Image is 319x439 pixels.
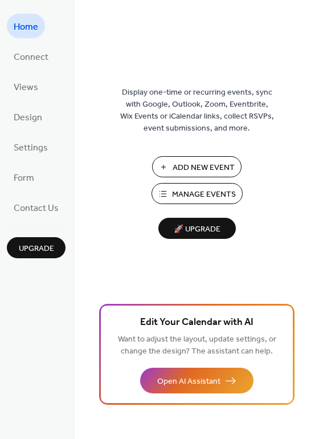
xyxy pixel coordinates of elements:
[118,332,276,359] span: Want to adjust the layout, update settings, or change the design? The assistant can help.
[14,18,38,36] span: Home
[7,14,45,38] a: Home
[7,195,66,219] a: Contact Us
[7,165,41,189] a: Form
[14,109,42,127] span: Design
[172,189,236,201] span: Manage Events
[157,376,220,388] span: Open AI Assistant
[140,368,253,393] button: Open AI Assistant
[7,237,66,258] button: Upgrade
[7,135,55,159] a: Settings
[140,315,253,331] span: Edit Your Calendar with AI
[120,87,274,135] span: Display one-time or recurring events, sync with Google, Outlook, Zoom, Eventbrite, Wix Events or ...
[19,243,54,255] span: Upgrade
[14,139,48,157] span: Settings
[7,104,49,129] a: Design
[14,200,59,217] span: Contact Us
[152,183,243,204] button: Manage Events
[14,48,48,66] span: Connect
[173,162,235,174] span: Add New Event
[152,156,242,177] button: Add New Event
[165,222,229,237] span: 🚀 Upgrade
[14,79,38,96] span: Views
[7,74,45,99] a: Views
[14,169,34,187] span: Form
[7,44,55,68] a: Connect
[158,218,236,239] button: 🚀 Upgrade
